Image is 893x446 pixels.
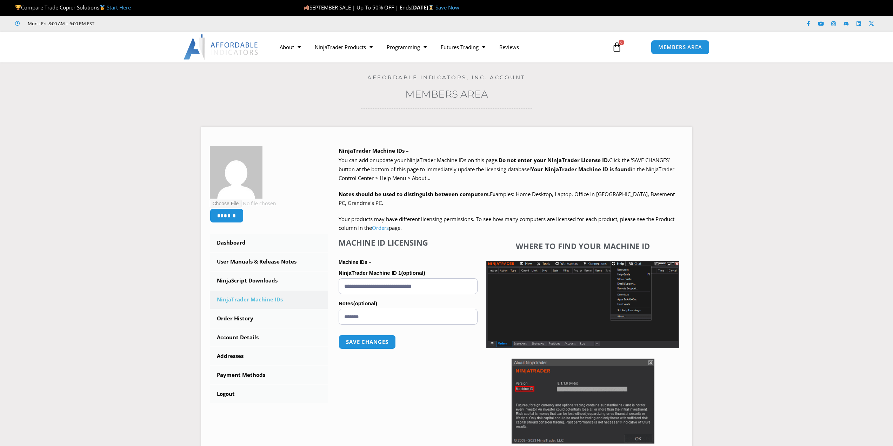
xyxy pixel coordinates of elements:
[210,309,328,328] a: Order History
[339,147,409,154] b: NinjaTrader Machine IDs –
[339,335,396,349] button: Save changes
[107,4,131,11] a: Start Here
[104,20,209,27] iframe: Customer reviews powered by Trustpilot
[184,34,259,60] img: LogoAI | Affordable Indicators – NinjaTrader
[434,39,492,55] a: Futures Trading
[339,298,478,309] label: Notes
[210,253,328,271] a: User Manuals & Release Notes
[339,191,675,207] span: Examples: Home Desktop, Laptop, Office In [GEOGRAPHIC_DATA], Basement PC, Grandma’s PC.
[411,4,435,11] strong: [DATE]
[401,270,425,276] span: (optional)
[435,4,459,11] a: Save Now
[210,291,328,309] a: NinjaTrader Machine IDs
[353,300,377,306] span: (optional)
[339,238,478,247] h4: Machine ID Licensing
[210,234,328,403] nav: Account pages
[486,241,679,251] h4: Where to find your Machine ID
[210,366,328,384] a: Payment Methods
[619,40,624,45] span: 0
[372,224,389,231] a: Orders
[367,74,526,81] a: Affordable Indicators, Inc. Account
[339,157,499,164] span: You can add or update your NinjaTrader Machine IDs on this page.
[658,45,702,50] span: MEMBERS AREA
[339,157,674,181] span: Click the ‘SAVE CHANGES’ button at the bottom of this page to immediately update the licensing da...
[100,5,105,10] img: 🥇
[15,5,21,10] img: 🏆
[308,39,380,55] a: NinjaTrader Products
[26,19,94,28] span: Mon - Fri: 8:00 AM – 6:00 PM EST
[405,88,488,100] a: Members Area
[210,385,328,403] a: Logout
[339,215,674,232] span: Your products may have different licensing permissions. To see how many computers are licensed fo...
[531,166,631,173] strong: Your NinjaTrader Machine ID is found
[273,39,308,55] a: About
[304,5,309,10] img: 🍂
[499,157,609,164] b: Do not enter your NinjaTrader License ID.
[380,39,434,55] a: Programming
[339,268,478,278] label: NinjaTrader Machine ID 1
[210,347,328,365] a: Addresses
[304,4,411,11] span: SEPTEMBER SALE | Up To 50% OFF | Ends
[210,328,328,347] a: Account Details
[512,359,654,444] img: Screenshot 2025-01-17 114931 | Affordable Indicators – NinjaTrader
[428,5,434,10] img: ⌛
[339,191,490,198] strong: Notes should be used to distinguish between computers.
[15,4,131,11] span: Compare Trade Copier Solutions
[210,272,328,290] a: NinjaScript Downloads
[210,234,328,252] a: Dashboard
[210,146,262,199] img: 97c25b0e1e6d6267396bfe7beb37643b7e6e24fb885db2505585f3182a66fa09
[651,40,709,54] a: MEMBERS AREA
[486,261,679,348] img: Screenshot 2025-01-17 1155544 | Affordable Indicators – NinjaTrader
[273,39,604,55] nav: Menu
[601,37,632,57] a: 0
[339,259,371,265] strong: Machine IDs –
[492,39,526,55] a: Reviews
